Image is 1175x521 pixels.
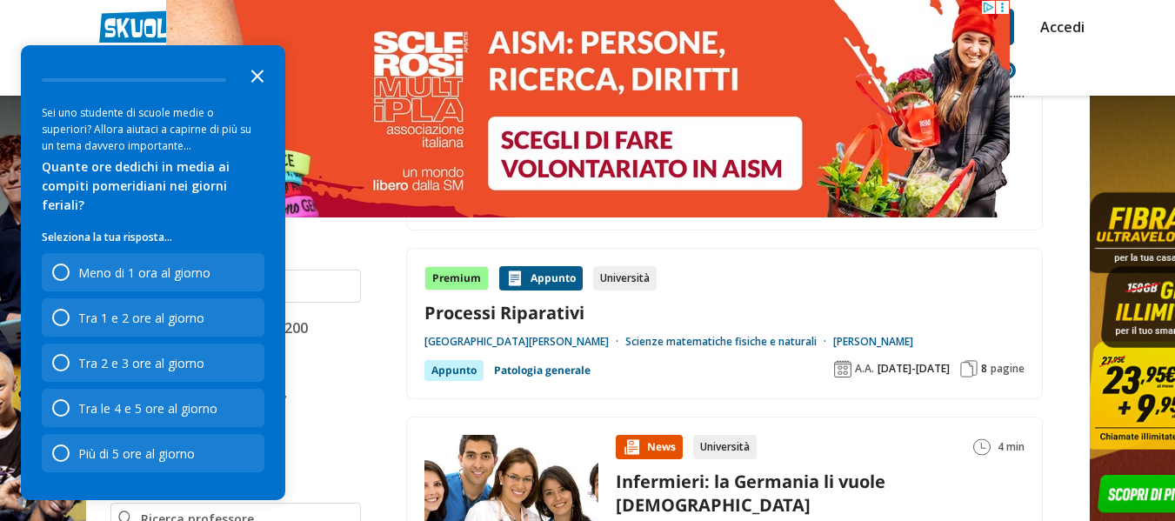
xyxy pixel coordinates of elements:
div: Tra 2 e 3 ore al giorno [78,355,204,371]
a: [GEOGRAPHIC_DATA][PERSON_NAME] [424,335,625,349]
img: News contenuto [623,438,640,456]
div: Tra 1 e 2 ore al giorno [42,298,264,337]
span: 200 [277,317,308,339]
div: Tra le 4 e 5 ore al giorno [42,389,264,427]
div: Tra 1 e 2 ore al giorno [78,310,204,326]
img: Anno accademico [834,360,851,377]
span: 8 [981,362,987,376]
span: 4 min [998,435,1025,459]
div: Più di 5 ore al giorno [78,445,195,462]
span: A.A. [855,362,874,376]
img: Appunti contenuto [506,270,524,287]
button: Close the survey [240,57,275,92]
div: Quante ore dedichi in media ai compiti pomeridiani nei giorni feriali? [42,157,264,215]
div: Tra 2 e 3 ore al giorno [42,344,264,382]
img: Tempo lettura [973,438,991,456]
div: Premium [424,266,489,291]
a: Accedi [1040,9,1077,45]
a: Processi Riparativi [424,301,1025,324]
img: Pagine [960,360,978,377]
div: Università [593,266,657,291]
a: Patologia generale [494,360,591,381]
div: News [616,435,683,459]
div: Appunto [499,266,583,291]
div: Meno di 1 ora al giorno [78,264,210,281]
div: Meno di 1 ora al giorno [42,253,264,291]
a: Scienze matematiche fisiche e naturali [625,335,833,349]
div: Università [693,435,757,459]
div: Tra le 4 e 5 ore al giorno [78,400,217,417]
p: Seleziona la tua risposta... [42,229,264,246]
div: Appunto [424,360,484,381]
span: pagine [991,362,1025,376]
a: Infermieri: la Germania li vuole [DEMOGRAPHIC_DATA] [616,470,885,517]
a: [PERSON_NAME] [833,335,913,349]
div: Survey [21,45,285,500]
span: [DATE]-[DATE] [878,362,950,376]
div: Sei uno studente di scuole medie o superiori? Allora aiutaci a capirne di più su un tema davvero ... [42,104,264,154]
div: Più di 5 ore al giorno [42,434,264,472]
